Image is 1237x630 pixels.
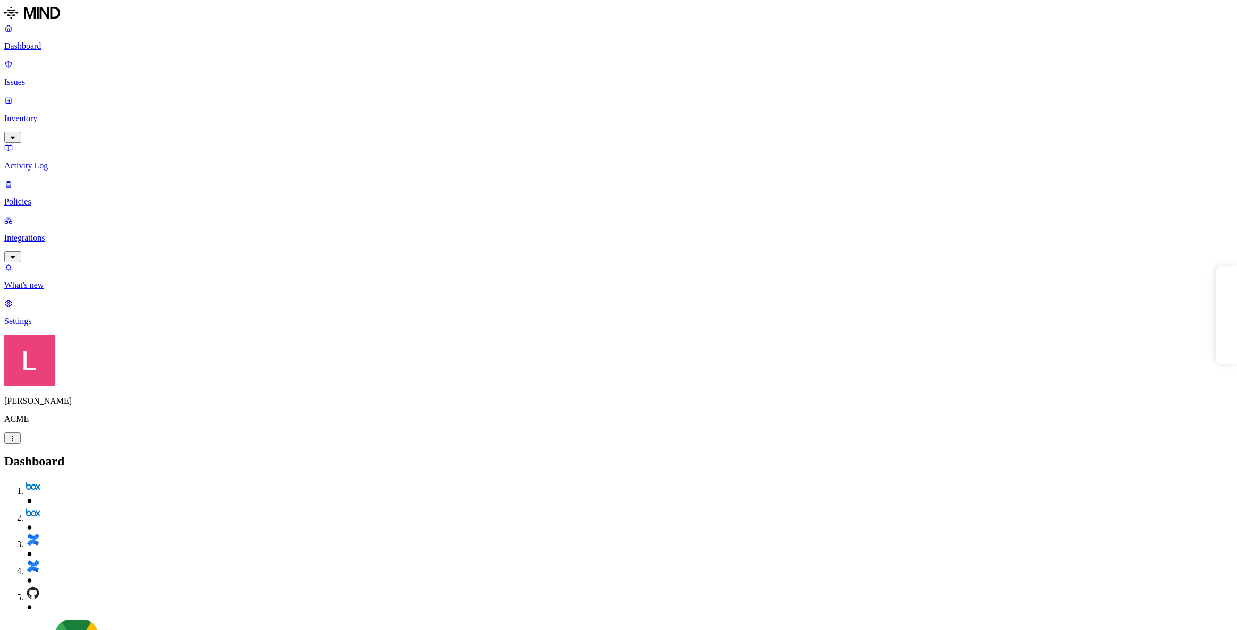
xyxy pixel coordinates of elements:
[4,215,1233,261] a: Integrations
[4,317,1233,326] p: Settings
[4,179,1233,207] a: Policies
[4,114,1233,123] p: Inventory
[4,78,1233,87] p: Issues
[4,335,55,386] img: Landen Brown
[4,299,1233,326] a: Settings
[4,454,1233,469] h2: Dashboard
[4,197,1233,207] p: Policies
[4,23,1233,51] a: Dashboard
[4,280,1233,290] p: What's new
[4,143,1233,171] a: Activity Log
[26,585,40,600] img: github.svg
[4,59,1233,87] a: Issues
[26,479,40,494] img: box.svg
[4,233,1233,243] p: Integrations
[4,41,1233,51] p: Dashboard
[26,532,40,547] img: confluence.svg
[26,559,40,574] img: confluence.svg
[4,414,1233,424] p: ACME
[4,262,1233,290] a: What's new
[4,161,1233,171] p: Activity Log
[4,96,1233,141] a: Inventory
[4,4,60,21] img: MIND
[26,506,40,521] img: box.svg
[4,4,1233,23] a: MIND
